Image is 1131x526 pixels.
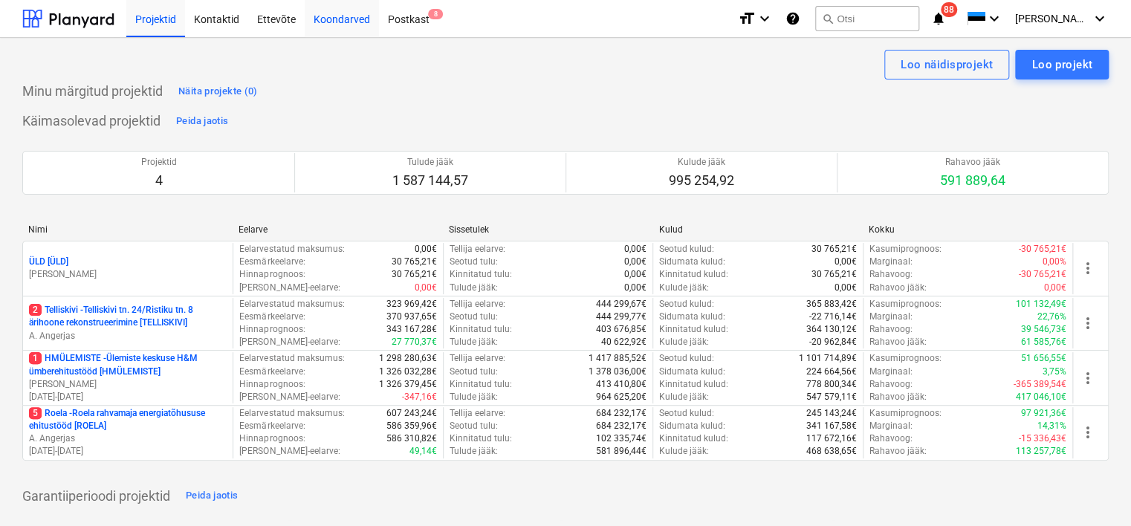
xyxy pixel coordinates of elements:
[941,2,957,17] span: 88
[415,282,437,294] p: 0,00€
[386,323,437,336] p: 343 167,28€
[141,156,177,169] p: Projektid
[239,420,305,432] p: Eesmärkeelarve :
[175,79,262,103] button: Näita projekte (0)
[1021,352,1066,365] p: 51 656,55€
[1031,55,1092,74] div: Loo projekt
[869,224,1067,235] div: Kokku
[806,366,857,378] p: 224 664,56€
[176,113,228,130] div: Peida jaotis
[415,243,437,256] p: 0,00€
[596,420,646,432] p: 684 232,17€
[379,378,437,391] p: 1 326 379,45€
[809,336,857,348] p: -20 962,84€
[659,420,725,432] p: Sidumata kulud :
[392,156,468,169] p: Tulude jääk
[239,352,344,365] p: Eelarvestatud maksumus :
[806,445,857,458] p: 468 638,65€
[1091,10,1109,27] i: keyboard_arrow_down
[450,336,498,348] p: Tulude jääk :
[1043,366,1066,378] p: 3,75%
[22,487,170,505] p: Garantiiperioodi projektid
[806,407,857,420] p: 245 143,24€
[811,268,857,281] p: 30 765,21€
[806,378,857,391] p: 778 800,34€
[409,445,437,458] p: 49,14€
[1044,282,1066,294] p: 0,00€
[596,391,646,403] p: 964 625,20€
[239,224,437,235] div: Eelarve
[450,366,498,378] p: Seotud tulu :
[659,243,714,256] p: Seotud kulud :
[29,352,227,403] div: 1HMÜLEMISTE -Ülemiste keskuse H&M ümberehitustööd [HMÜLEMISTE][PERSON_NAME][DATE]-[DATE]
[379,366,437,378] p: 1 326 032,28€
[239,282,340,294] p: [PERSON_NAME]-eelarve :
[1079,314,1097,332] span: more_vert
[1015,50,1109,79] button: Loo projekt
[1019,268,1066,281] p: -30 765,21€
[1037,420,1066,432] p: 14,31%
[869,420,913,432] p: Marginaal :
[450,282,498,294] p: Tulude jääk :
[141,172,177,189] p: 4
[589,352,646,365] p: 1 417 885,52€
[624,256,646,268] p: 0,00€
[901,55,993,74] div: Loo näidisprojekt
[659,366,725,378] p: Sidumata kulud :
[806,432,857,445] p: 117 672,16€
[239,243,344,256] p: Eelarvestatud maksumus :
[29,352,42,364] span: 1
[450,323,512,336] p: Kinnitatud tulu :
[624,282,646,294] p: 0,00€
[29,304,42,316] span: 2
[659,256,725,268] p: Sidumata kulud :
[392,256,437,268] p: 30 765,21€
[1021,407,1066,420] p: 97 921,36€
[799,352,857,365] p: 1 101 714,89€
[386,407,437,420] p: 607 243,24€
[659,282,709,294] p: Kulude jääk :
[985,10,1003,27] i: keyboard_arrow_down
[1043,256,1066,268] p: 0,00%
[869,243,942,256] p: Kasumiprognoos :
[869,352,942,365] p: Kasumiprognoos :
[869,391,927,403] p: Rahavoo jääk :
[1019,432,1066,445] p: -15 336,43€
[869,256,913,268] p: Marginaal :
[239,391,340,403] p: [PERSON_NAME]-eelarve :
[29,330,227,342] p: A. Angerjas
[806,391,857,403] p: 547 579,11€
[239,268,305,281] p: Hinnaprognoos :
[624,243,646,256] p: 0,00€
[659,336,709,348] p: Kulude jääk :
[869,282,927,294] p: Rahavoo jääk :
[596,407,646,420] p: 684 232,17€
[659,407,714,420] p: Seotud kulud :
[29,407,227,432] p: Roela - Roela rahvamaja energiatõhususe ehitustööd [ROELA]
[869,298,942,311] p: Kasumiprognoos :
[239,311,305,323] p: Eesmärkeelarve :
[239,256,305,268] p: Eesmärkeelarve :
[738,10,756,27] i: format_size
[809,311,857,323] p: -22 716,14€
[22,112,161,130] p: Käimasolevad projektid
[29,378,227,391] p: [PERSON_NAME]
[869,268,913,281] p: Rahavoog :
[239,378,305,391] p: Hinnaprognoos :
[596,311,646,323] p: 444 299,77€
[1079,369,1097,387] span: more_vert
[450,298,505,311] p: Tellija eelarve :
[239,366,305,378] p: Eesmärkeelarve :
[29,268,227,281] p: [PERSON_NAME]
[669,172,734,189] p: 995 254,92
[869,407,942,420] p: Kasumiprognoos :
[450,256,498,268] p: Seotud tulu :
[392,268,437,281] p: 30 765,21€
[869,311,913,323] p: Marginaal :
[386,311,437,323] p: 370 937,65€
[450,311,498,323] p: Seotud tulu :
[601,336,646,348] p: 40 622,92€
[1021,323,1066,336] p: 39 546,73€
[659,352,714,365] p: Seotud kulud :
[402,391,437,403] p: -347,16€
